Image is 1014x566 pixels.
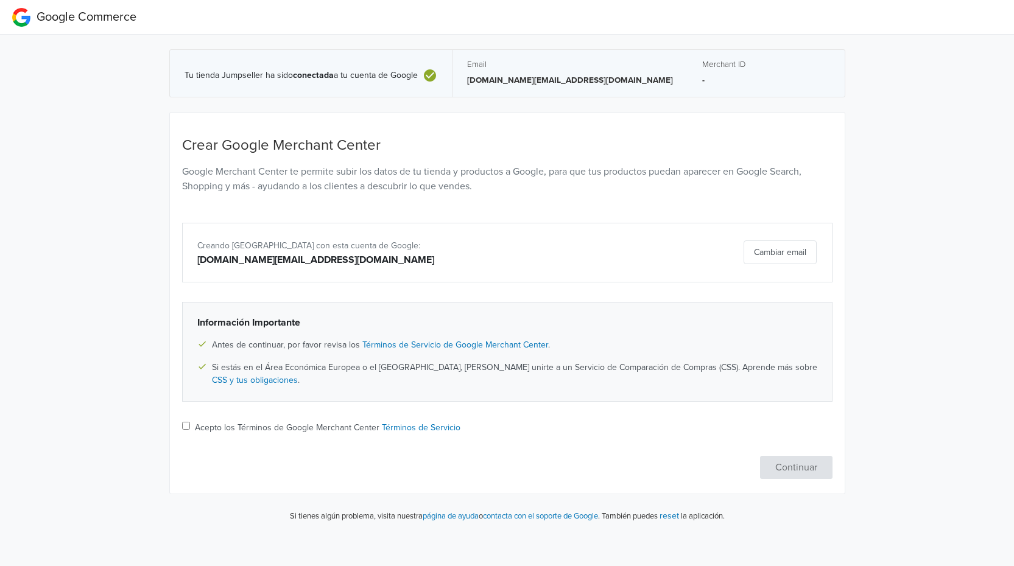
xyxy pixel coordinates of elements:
[195,421,460,434] label: Acepto los Términos de Google Merchant Center
[423,511,479,521] a: página de ayuda
[290,511,600,523] p: Si tienes algún problema, visita nuestra o .
[197,317,817,329] h6: Información Importante
[702,60,830,69] h5: Merchant ID
[197,253,605,267] div: [DOMAIN_NAME][EMAIL_ADDRESS][DOMAIN_NAME]
[702,74,830,86] p: -
[182,164,833,194] p: Google Merchant Center te permite subir los datos de tu tienda y productos a Google, para que tus...
[182,137,833,155] h4: Crear Google Merchant Center
[293,70,334,80] b: conectada
[467,74,673,86] p: [DOMAIN_NAME][EMAIL_ADDRESS][DOMAIN_NAME]
[197,240,420,251] span: Creando [GEOGRAPHIC_DATA] con esta cuenta de Google:
[744,240,817,264] button: Cambiar email
[660,509,679,523] button: reset
[362,340,548,350] a: Términos de Servicio de Google Merchant Center
[382,422,460,433] a: Términos de Servicio
[37,10,136,24] span: Google Commerce
[212,361,817,386] span: Si estás en el Área Económica Europea o el [GEOGRAPHIC_DATA], [PERSON_NAME] unirte a un Servicio ...
[212,338,550,351] span: Antes de continuar, por favor revisa los .
[483,511,598,521] a: contacta con el soporte de Google
[212,375,298,385] a: CSS y tus obligaciones
[600,509,725,523] p: También puedes la aplicación.
[185,71,418,81] span: Tu tienda Jumpseller ha sido a tu cuenta de Google
[467,60,673,69] h5: Email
